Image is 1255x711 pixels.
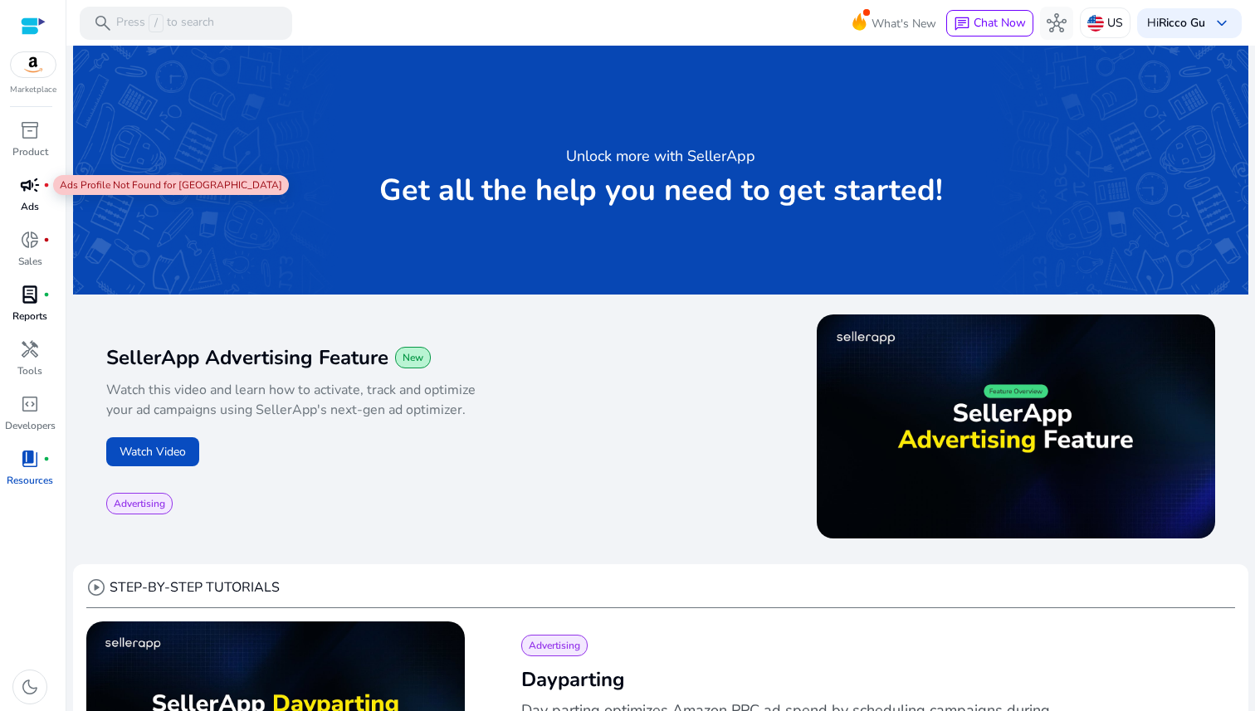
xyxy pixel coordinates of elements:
span: donut_small [20,230,40,250]
span: SellerApp Advertising Feature [106,344,388,371]
span: fiber_manual_record [43,455,50,462]
span: fiber_manual_record [43,182,50,188]
span: Ads Profile Not Found for [GEOGRAPHIC_DATA] [60,178,282,192]
p: Hi [1147,17,1205,29]
img: us.svg [1087,15,1104,32]
p: Product [12,144,48,159]
h3: Unlock more with SellerApp [566,144,755,168]
span: chat [954,16,970,32]
p: Tools [17,363,42,378]
span: New [403,351,423,364]
span: fiber_manual_record [43,291,50,298]
span: dark_mode [20,677,40,697]
span: Advertising [529,639,580,652]
p: Developers [5,418,56,433]
div: STEP-BY-STEP TUTORIALS [86,577,280,597]
span: campaign [20,175,40,195]
span: lab_profile [20,285,40,304]
button: hub [1040,7,1073,40]
img: amazon.svg [11,52,56,77]
p: Reports [12,309,47,324]
span: play_circle [86,577,106,597]
p: Press to search [116,14,214,32]
span: What's New [872,9,936,38]
p: Sales [18,254,42,269]
span: handyman [20,339,40,359]
p: Watch this video and learn how to activate, track and optimize your ad campaigns using SellerApp'... [106,380,476,420]
span: Chat Now [974,15,1026,31]
b: Ricco Gu [1159,15,1205,31]
span: code_blocks [20,394,40,414]
button: chatChat Now [946,10,1033,37]
button: Watch Video [106,437,199,466]
h2: Dayparting [521,666,1209,693]
p: Ads [21,199,39,214]
span: keyboard_arrow_down [1212,13,1232,33]
p: Get all the help you need to get started! [379,174,943,207]
span: / [149,14,164,32]
span: hub [1047,13,1067,33]
span: Advertising [114,497,165,510]
p: Marketplace [10,84,56,96]
span: search [93,13,113,33]
p: US [1107,8,1123,37]
p: Resources [7,473,53,488]
span: book_4 [20,449,40,469]
span: inventory_2 [20,120,40,140]
img: maxresdefault.jpg [817,314,1215,538]
span: fiber_manual_record [43,236,50,243]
